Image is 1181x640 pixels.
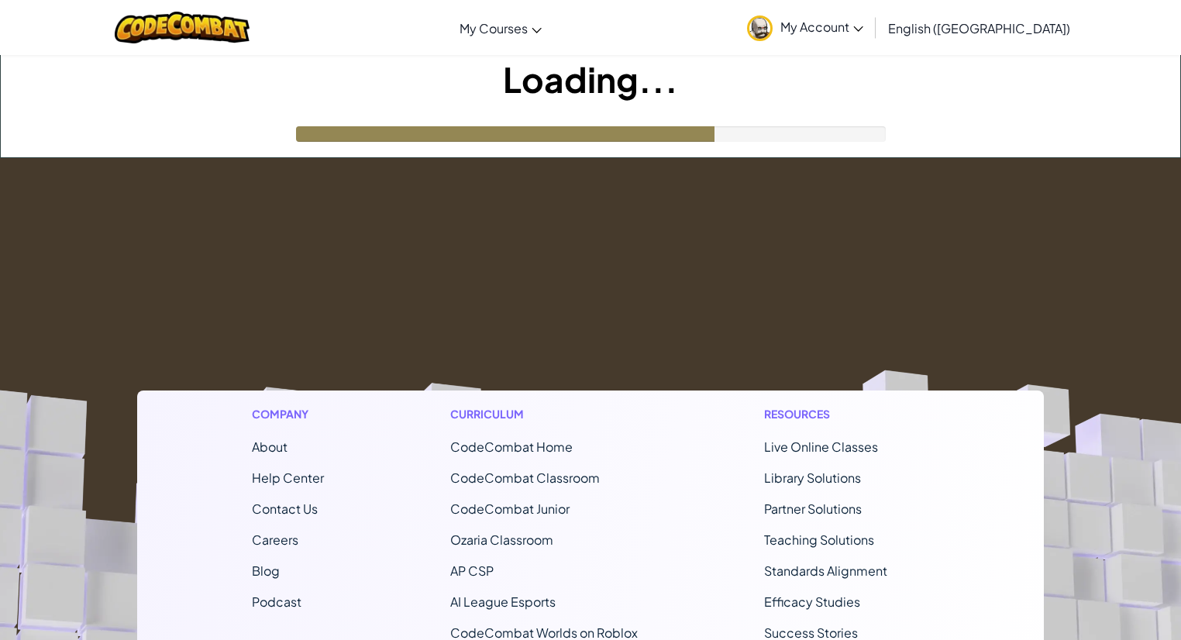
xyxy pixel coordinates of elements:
[450,563,494,579] a: AP CSP
[115,12,250,43] img: CodeCombat logo
[880,7,1078,49] a: English ([GEOGRAPHIC_DATA])
[764,470,861,486] a: Library Solutions
[764,594,860,610] a: Efficacy Studies
[739,3,871,52] a: My Account
[450,532,553,548] a: Ozaria Classroom
[450,439,573,455] span: CodeCombat Home
[747,15,773,41] img: avatar
[1,55,1180,103] h1: Loading...
[252,439,288,455] a: About
[888,20,1070,36] span: English ([GEOGRAPHIC_DATA])
[452,7,549,49] a: My Courses
[252,501,318,517] span: Contact Us
[252,594,301,610] a: Podcast
[252,470,324,486] a: Help Center
[450,470,600,486] a: CodeCombat Classroom
[252,406,324,422] h1: Company
[450,501,570,517] a: CodeCombat Junior
[764,501,862,517] a: Partner Solutions
[450,406,638,422] h1: Curriculum
[252,532,298,548] a: Careers
[764,563,887,579] a: Standards Alignment
[780,19,863,35] span: My Account
[252,563,280,579] a: Blog
[764,439,878,455] a: Live Online Classes
[764,406,929,422] h1: Resources
[460,20,528,36] span: My Courses
[764,532,874,548] a: Teaching Solutions
[450,594,556,610] a: AI League Esports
